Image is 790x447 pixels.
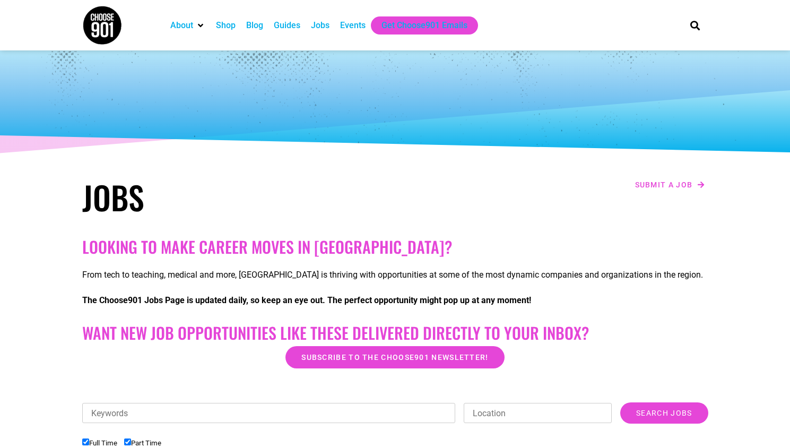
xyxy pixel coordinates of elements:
[82,323,708,342] h2: Want New Job Opportunities like these Delivered Directly to your Inbox?
[340,19,366,32] a: Events
[82,403,456,423] input: Keywords
[124,439,131,445] input: Part Time
[632,178,708,192] a: Submit a job
[82,178,390,216] h1: Jobs
[82,439,117,447] label: Full Time
[170,19,193,32] a: About
[82,295,531,305] strong: The Choose901 Jobs Page is updated daily, so keep an eye out. The perfect opportunity might pop u...
[311,19,329,32] a: Jobs
[82,439,89,445] input: Full Time
[216,19,236,32] a: Shop
[165,16,672,35] nav: Main nav
[82,237,708,256] h2: Looking to make career moves in [GEOGRAPHIC_DATA]?
[381,19,467,32] a: Get Choose901 Emails
[635,181,693,188] span: Submit a job
[274,19,300,32] a: Guides
[246,19,263,32] a: Blog
[301,354,488,361] span: Subscribe to the Choose901 newsletter!
[124,439,161,447] label: Part Time
[165,16,211,35] div: About
[464,403,612,423] input: Location
[620,402,708,424] input: Search Jobs
[82,269,708,281] p: From tech to teaching, medical and more, [GEOGRAPHIC_DATA] is thriving with opportunities at some...
[686,16,704,34] div: Search
[285,346,504,368] a: Subscribe to the Choose901 newsletter!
